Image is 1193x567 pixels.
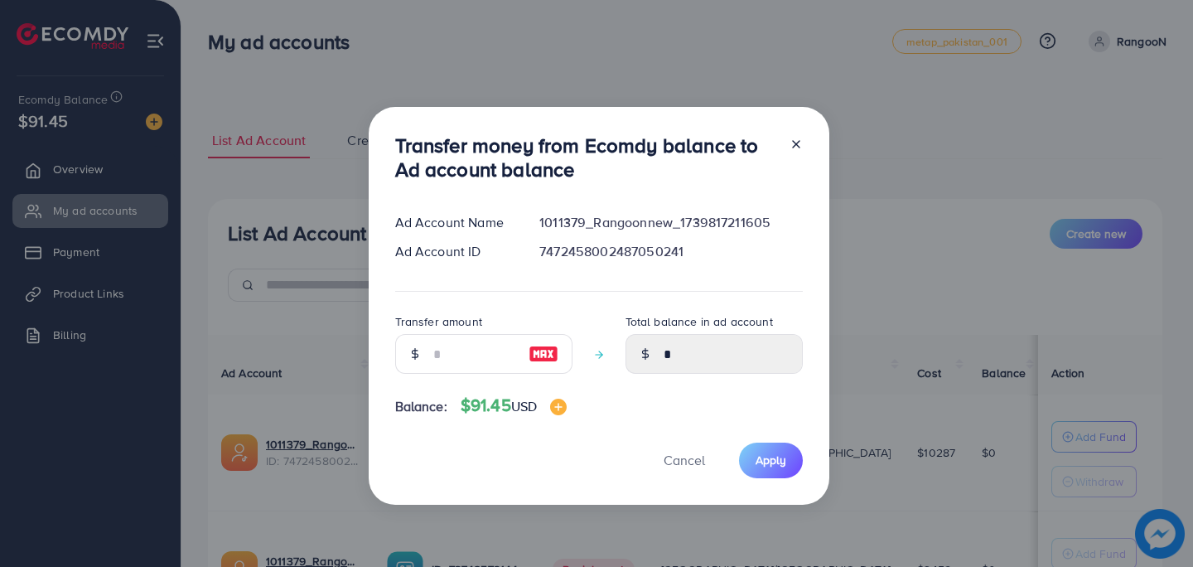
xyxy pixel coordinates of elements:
span: Apply [756,452,786,468]
span: USD [511,397,537,415]
span: Balance: [395,397,447,416]
button: Apply [739,443,803,478]
div: 7472458002487050241 [526,242,815,261]
div: Ad Account Name [382,213,527,232]
h3: Transfer money from Ecomdy balance to Ad account balance [395,133,776,182]
div: Ad Account ID [382,242,527,261]
div: 1011379_Rangoonnew_1739817211605 [526,213,815,232]
button: Cancel [643,443,726,478]
img: image [550,399,567,415]
label: Total balance in ad account [625,313,773,330]
img: image [529,344,558,364]
h4: $91.45 [461,395,567,416]
span: Cancel [664,451,705,469]
label: Transfer amount [395,313,482,330]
